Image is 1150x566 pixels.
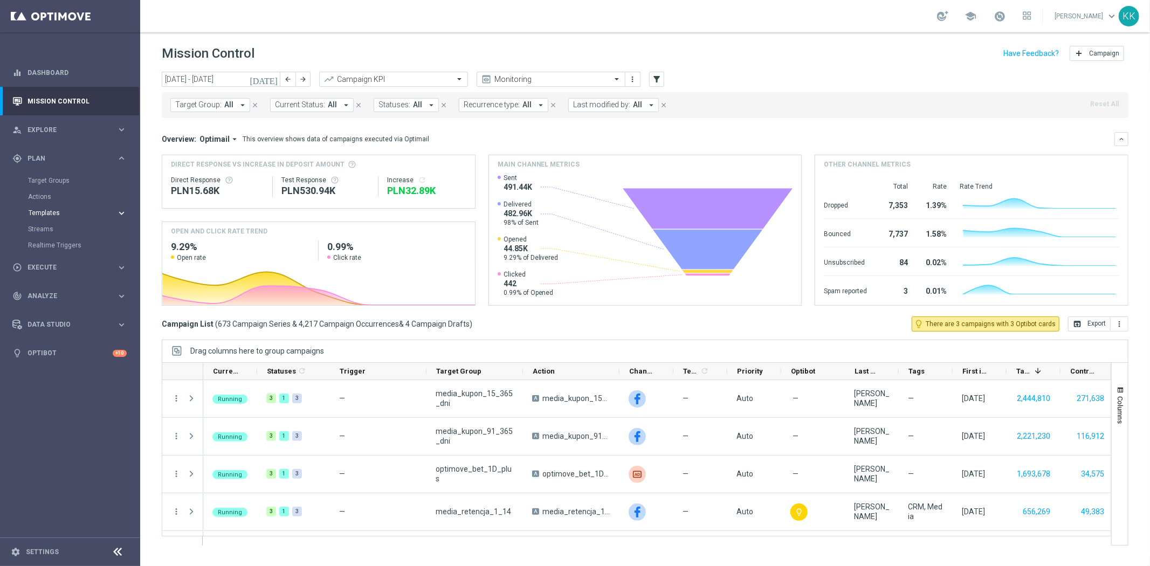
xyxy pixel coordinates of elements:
[203,380,1114,418] div: Press SPACE to select this row.
[12,348,22,358] i: lightbulb
[248,72,280,88] button: [DATE]
[908,469,914,479] span: —
[28,172,139,189] div: Target Groups
[12,291,116,301] div: Analyze
[340,367,366,375] span: Trigger
[793,394,798,403] span: —
[629,428,646,445] img: Facebook Custom Audience
[171,469,181,479] button: more_vert
[12,97,127,106] button: Mission Control
[281,184,369,197] div: PLN530,943
[171,507,181,516] i: more_vert
[436,389,514,408] span: media_kupon_15_365_dni
[116,153,127,163] i: keyboard_arrow_right
[532,471,539,477] span: A
[646,100,656,110] i: arrow_drop_down
[736,470,753,478] span: Auto
[28,192,112,201] a: Actions
[12,263,127,272] button: play_circle_outline Execute keyboard_arrow_right
[652,74,662,84] i: filter_alt
[1075,49,1083,58] i: add
[436,426,514,446] span: media_kupon_91_365_dni
[683,394,688,403] span: —
[238,100,247,110] i: arrow_drop_down
[880,182,908,191] div: Total
[319,72,468,87] ng-select: Campaign KPI
[908,394,914,403] span: —
[413,100,422,109] span: All
[1022,505,1051,519] button: 656,269
[536,100,546,110] i: arrow_drop_down
[171,226,267,236] h4: OPEN AND CLICK RATE TREND
[1114,132,1128,146] button: keyboard_arrow_down
[284,75,292,83] i: arrow_back
[28,209,127,217] button: Templates keyboard_arrow_right
[339,394,345,403] span: —
[218,509,242,516] span: Running
[628,73,638,86] button: more_vert
[1016,367,1030,375] span: Targeted Customers
[12,339,127,368] div: Optibot
[737,367,763,375] span: Priority
[355,101,362,109] i: close
[212,431,247,441] colored-tag: Running
[275,100,325,109] span: Current Status:
[387,176,466,184] div: Increase
[700,367,709,375] i: refresh
[504,209,539,218] span: 482.96K
[28,176,112,185] a: Target Groups
[921,196,947,213] div: 1.39%
[436,367,481,375] span: Target Group
[629,466,646,483] div: Criteo
[1076,392,1105,405] button: 271,638
[12,126,127,134] div: person_search Explore keyboard_arrow_right
[855,367,880,375] span: Last Modified By
[299,75,307,83] i: arrow_forward
[629,75,637,84] i: more_vert
[27,339,113,368] a: Optibot
[162,380,203,418] div: Press SPACE to select this row.
[28,225,112,233] a: Streams
[279,507,289,516] div: 1
[27,264,116,271] span: Execute
[880,224,908,241] div: 7,737
[171,240,309,253] h2: 9.29%
[908,431,914,441] span: —
[12,68,22,78] i: equalizer
[251,101,259,109] i: close
[880,281,908,299] div: 3
[27,58,127,87] a: Dashboard
[532,433,539,439] span: A
[962,367,988,375] span: First in Range
[230,134,239,144] i: arrow_drop_down
[470,319,472,329] span: )
[171,394,181,403] button: more_vert
[399,320,404,328] span: &
[116,208,127,218] i: keyboard_arrow_right
[12,58,127,87] div: Dashboard
[854,389,890,408] div: Patryk Przybolewski
[12,68,127,77] button: equalizer Dashboard
[339,470,345,478] span: —
[880,196,908,213] div: 7,353
[213,367,239,375] span: Current Status
[962,469,985,479] div: 22 Sep 2025, Monday
[12,87,127,115] div: Mission Control
[736,394,753,403] span: Auto
[292,431,302,441] div: 3
[27,87,127,115] a: Mission Control
[824,253,867,270] div: Unsubscribed
[12,154,22,163] i: gps_fixed
[12,349,127,357] button: lightbulb Optibot +10
[1070,46,1124,61] button: add Campaign
[327,240,466,253] h2: 0.99%
[279,394,289,403] div: 1
[280,72,295,87] button: arrow_back
[171,176,264,184] div: Direct Response
[218,396,242,403] span: Running
[295,72,311,87] button: arrow_forward
[568,98,659,112] button: Last modified by: All arrow_drop_down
